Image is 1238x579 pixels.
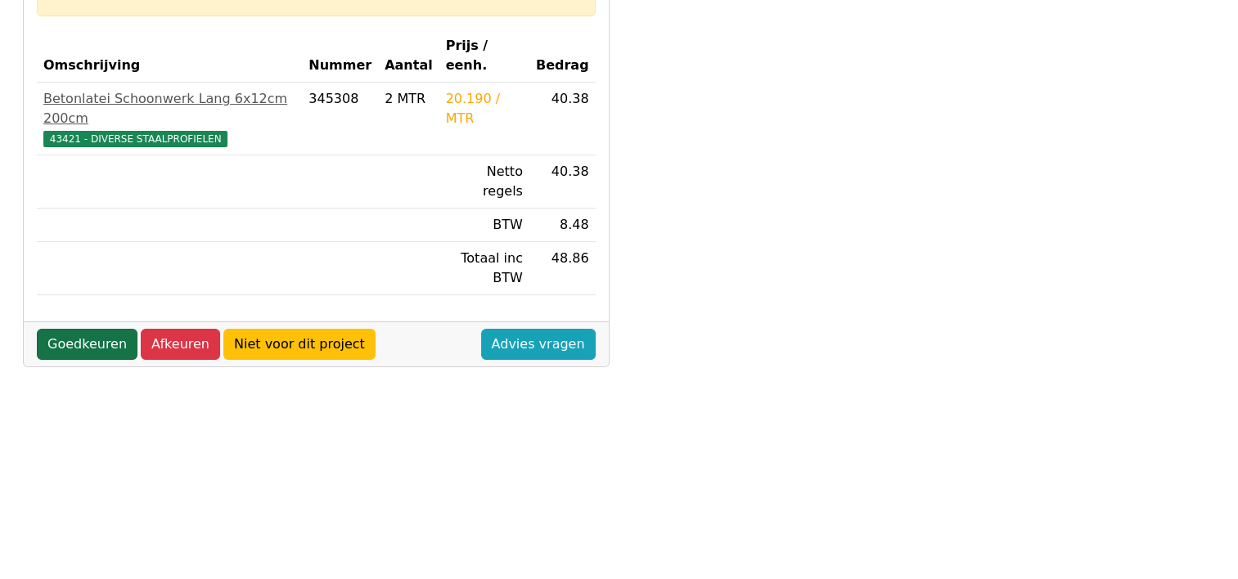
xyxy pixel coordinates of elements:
[43,89,295,148] a: Betonlatei Schoonwerk Lang 6x12cm 200cm43421 - DIVERSE STAALPROFIELEN
[529,242,596,295] td: 48.86
[439,209,529,242] td: BTW
[302,29,378,83] th: Nummer
[37,29,302,83] th: Omschrijving
[529,209,596,242] td: 8.48
[378,29,439,83] th: Aantal
[446,89,523,128] div: 20.190 / MTR
[529,83,596,155] td: 40.38
[223,329,376,360] a: Niet voor dit project
[529,155,596,209] td: 40.38
[439,242,529,295] td: Totaal inc BTW
[439,29,529,83] th: Prijs / eenh.
[439,155,529,209] td: Netto regels
[37,329,137,360] a: Goedkeuren
[481,329,596,360] a: Advies vragen
[529,29,596,83] th: Bedrag
[302,83,378,155] td: 345308
[43,131,227,147] span: 43421 - DIVERSE STAALPROFIELEN
[43,89,295,128] div: Betonlatei Schoonwerk Lang 6x12cm 200cm
[141,329,220,360] a: Afkeuren
[385,89,433,109] div: 2 MTR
